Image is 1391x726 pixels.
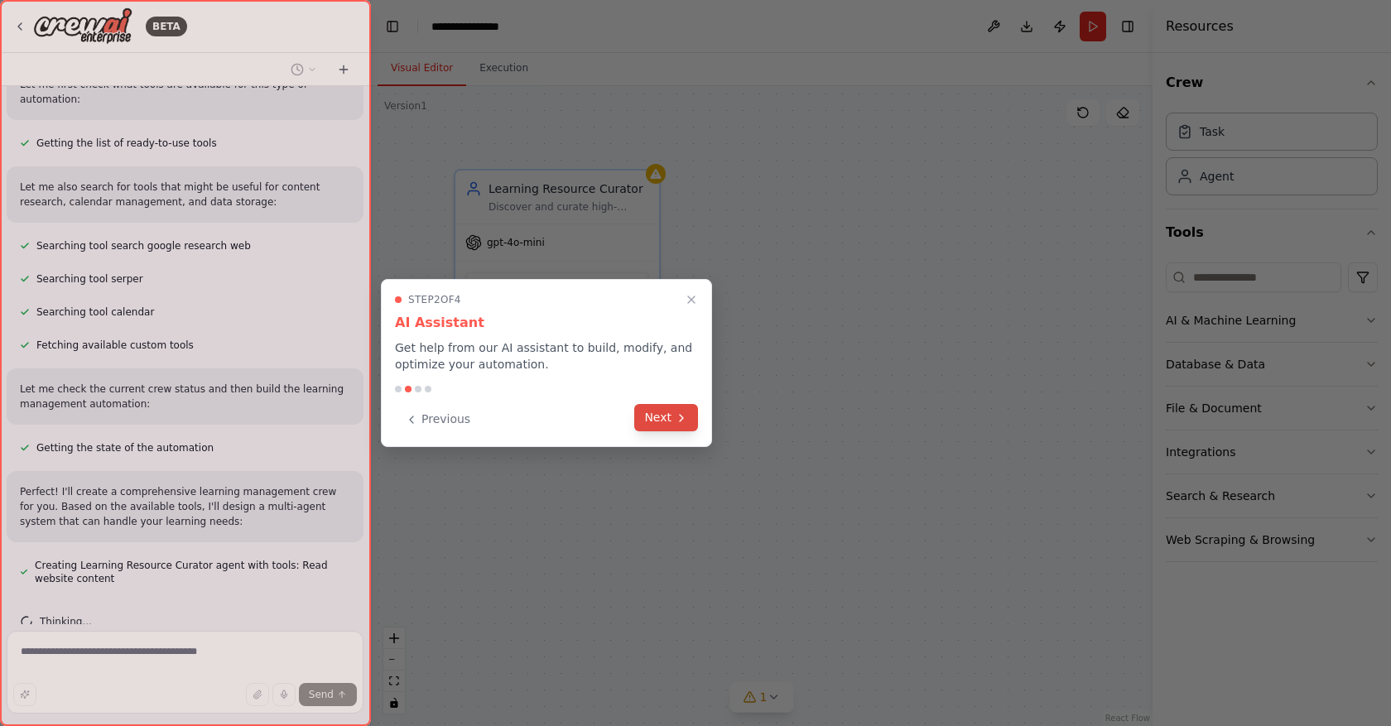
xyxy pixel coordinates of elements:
[395,313,698,333] h3: AI Assistant
[634,404,698,431] button: Next
[681,290,701,310] button: Close walkthrough
[395,339,698,373] p: Get help from our AI assistant to build, modify, and optimize your automation.
[381,15,404,38] button: Hide left sidebar
[408,293,461,306] span: Step 2 of 4
[395,406,480,433] button: Previous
